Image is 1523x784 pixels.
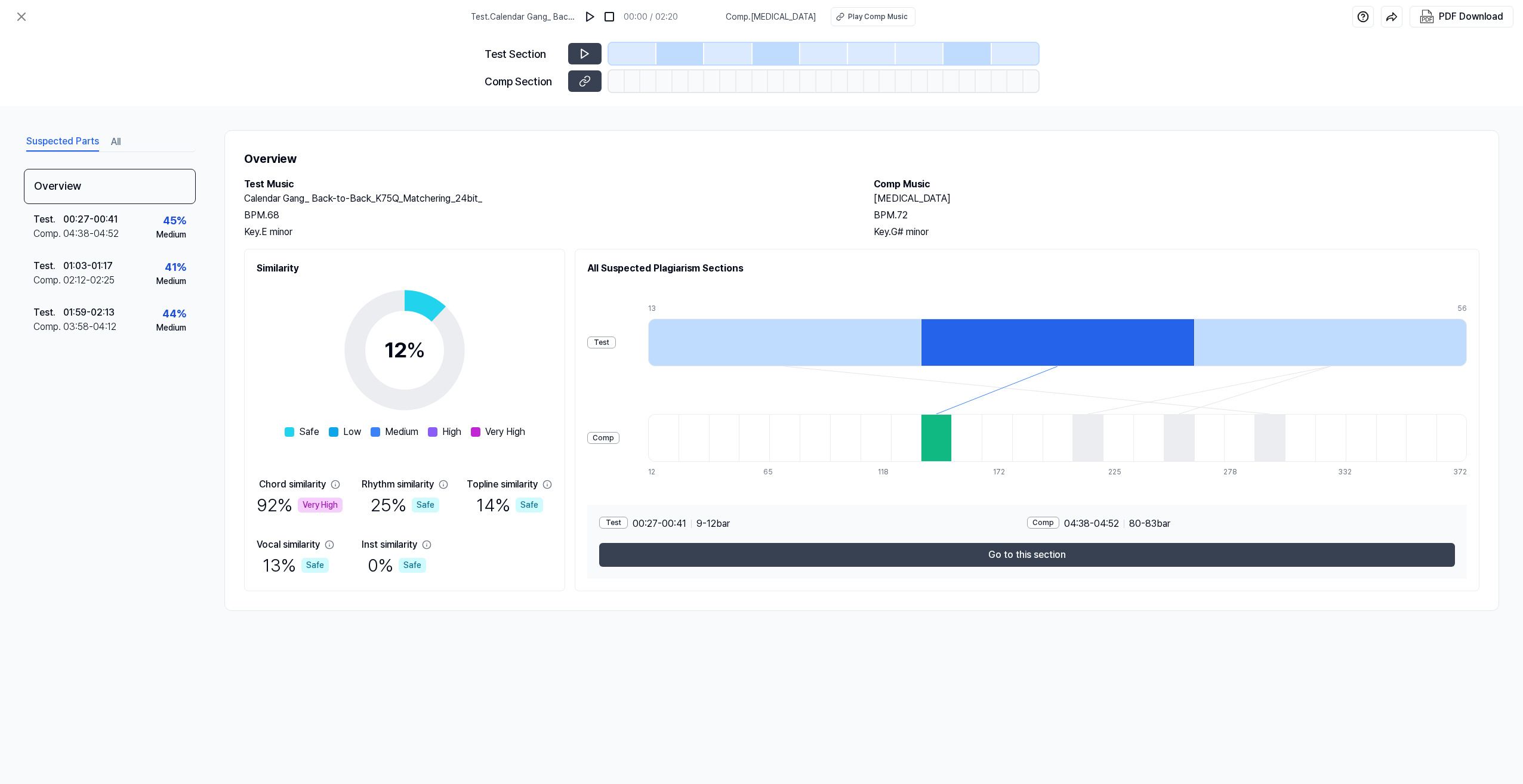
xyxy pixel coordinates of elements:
span: Test . Calendar Gang_ Back-to-Back_K75Q_Matchering_24bit_ [471,11,576,23]
button: All [111,132,121,152]
div: 225 [1108,467,1139,477]
div: BPM. 68 [244,208,850,223]
h2: Similarity [257,261,553,276]
div: Inst similarity [362,538,417,552]
span: 00:27 - 00:41 [633,517,686,531]
span: Medium [385,425,418,439]
div: Overview [24,169,196,204]
div: Safe [412,498,439,513]
div: Comp . [33,320,63,334]
div: Key. E minor [244,225,850,239]
div: 12 [384,334,426,366]
h2: All Suspected Plagiarism Sections [587,261,1467,276]
div: Test Section [485,46,561,62]
div: 04:38 - 04:52 [63,227,119,241]
div: Comp [587,432,619,444]
h2: Calendar Gang_ Back-to-Back_K75Q_Matchering_24bit_ [244,192,850,206]
div: Key. G# minor [874,225,1479,239]
span: Low [343,425,361,439]
button: PDF Download [1417,7,1506,27]
div: 13 [648,303,921,314]
div: 41 % [165,259,186,275]
div: Vocal similarity [257,538,320,552]
div: 172 [993,467,1023,477]
div: Comp [1027,517,1059,529]
div: 02:12 - 02:25 [63,273,115,288]
div: Safe [516,498,543,513]
div: Very High [298,498,343,513]
div: Test . [33,212,63,227]
div: Medium [156,275,186,288]
span: High [442,425,461,439]
span: % [406,337,426,363]
div: 332 [1338,467,1368,477]
div: Chord similarity [259,477,326,492]
span: 80 - 83 bar [1129,517,1170,531]
img: stop [603,11,615,23]
span: Safe [299,425,319,439]
div: Test . [33,305,63,320]
div: 45 % [163,212,186,229]
span: 04:38 - 04:52 [1064,517,1119,531]
div: Safe [301,558,329,573]
div: Comp . [33,273,63,288]
div: Comp Section [485,73,561,89]
span: Comp . [MEDICAL_DATA] [726,11,816,23]
h2: Comp Music [874,177,1479,192]
div: PDF Download [1439,9,1503,24]
div: Rhythm similarity [362,477,434,492]
img: PDF Download [1420,10,1434,24]
h2: [MEDICAL_DATA] [874,192,1479,206]
div: 03:58 - 04:12 [63,320,116,334]
span: Very High [485,425,525,439]
div: 92 % [257,492,343,518]
h1: Overview [244,150,1479,168]
div: 56 [1457,303,1467,314]
span: 9 - 12 bar [696,517,730,531]
div: 12 [648,467,679,477]
div: 44 % [162,305,186,322]
div: 13 % [263,552,329,579]
button: Suspected Parts [26,132,99,152]
div: Medium [156,229,186,241]
button: Go to this section [599,543,1455,567]
div: 00:00 / 02:20 [624,11,678,23]
img: share [1386,11,1398,23]
div: 00:27 - 00:41 [63,212,118,227]
div: 25 % [371,492,439,518]
div: 14 % [476,492,543,518]
div: 0 % [368,552,426,579]
button: Play Comp Music [831,7,915,26]
div: Test [599,517,628,529]
div: Medium [156,322,186,334]
h2: Test Music [244,177,850,192]
img: play [584,11,596,23]
div: BPM. 72 [874,208,1479,223]
div: Safe [399,558,426,573]
div: Play Comp Music [848,11,908,22]
div: 372 [1453,467,1467,477]
div: Test [587,337,616,348]
img: help [1357,11,1369,23]
div: Test . [33,259,63,273]
div: 278 [1223,467,1254,477]
div: 01:03 - 01:17 [63,259,113,273]
div: Topline similarity [467,477,538,492]
div: 118 [878,467,908,477]
div: 01:59 - 02:13 [63,305,115,320]
div: 65 [763,467,794,477]
div: Comp . [33,227,63,241]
